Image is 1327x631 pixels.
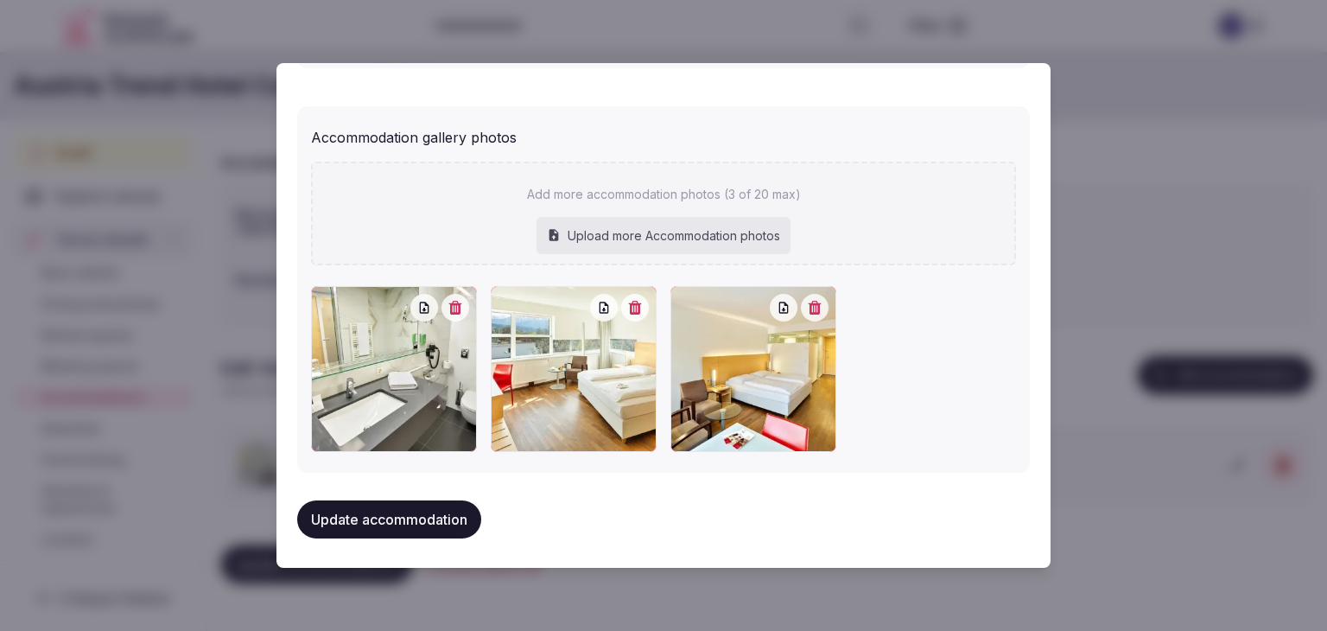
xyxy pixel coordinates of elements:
[311,286,477,452] div: Austria-Trend-Hotel-Congress-Innsbruck-retreat-venue-Austria-Accommodation3.webp
[670,286,836,452] div: Austria-Trend-Hotel-Congress-Innsbruck-retreat-venue-Austria-Accommodation2.webp
[311,120,1016,148] div: Accommodation gallery photos
[297,500,481,539] button: Update accommodation
[491,286,657,452] div: Austria-Trend-Hotel-Congress-Innsbruck-retreat-venue-Austria-Accommodation1.webp
[527,186,801,203] p: Add more accommodation photos (3 of 20 max)
[537,217,790,255] div: Upload more Accommodation photos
